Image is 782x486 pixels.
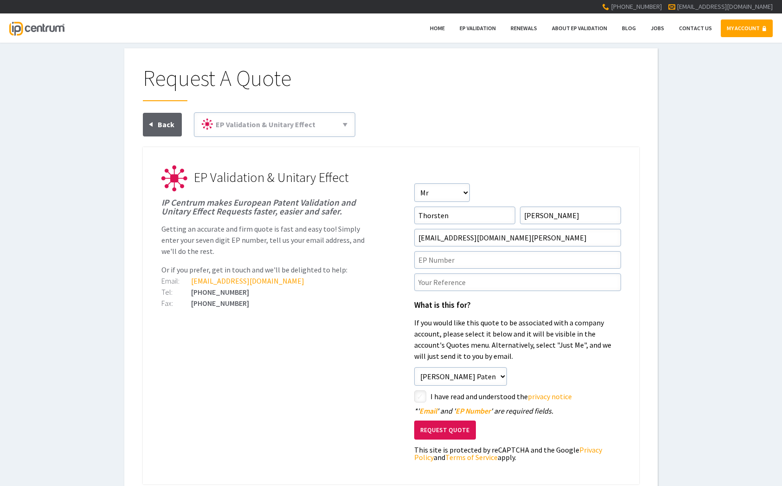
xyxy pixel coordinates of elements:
a: Terms of Service [445,453,498,462]
div: [PHONE_NUMBER] [161,288,368,296]
span: Contact Us [679,25,712,32]
a: Renewals [505,19,543,37]
input: Email [414,229,621,246]
p: Getting an accurate and firm quote is fast and easy too! Simply enter your seven digit EP number,... [161,223,368,257]
input: Surname [520,207,621,224]
h1: Request A Quote [143,67,639,101]
span: About EP Validation [552,25,607,32]
div: ' ' and ' ' are required fields. [414,407,621,415]
a: About EP Validation [546,19,613,37]
h1: What is this for? [414,301,621,310]
a: Blog [616,19,642,37]
button: Request Quote [414,421,476,440]
a: Home [424,19,451,37]
h1: IP Centrum makes European Patent Validation and Unitary Effect Requests faster, easier and safer. [161,198,368,216]
a: MY ACCOUNT [721,19,773,37]
span: Email [419,406,437,415]
span: [PHONE_NUMBER] [611,2,662,11]
span: EP Number [455,406,491,415]
label: styled-checkbox [414,390,426,402]
a: [EMAIL_ADDRESS][DOMAIN_NAME] [677,2,773,11]
span: Blog [622,25,636,32]
input: Your Reference [414,273,621,291]
span: Renewals [511,25,537,32]
a: EP Validation [454,19,502,37]
p: Or if you prefer, get in touch and we'll be delighted to help: [161,264,368,275]
div: This site is protected by reCAPTCHA and the Google and apply. [414,446,621,461]
span: EP Validation & Unitary Effect [216,120,315,129]
span: Jobs [651,25,664,32]
span: Home [430,25,445,32]
label: I have read and understood the [430,390,621,402]
a: [EMAIL_ADDRESS][DOMAIN_NAME] [191,276,304,285]
div: Fax: [161,299,191,307]
input: First Name [414,207,515,224]
a: privacy notice [528,392,572,401]
a: Contact Us [673,19,718,37]
span: EP Validation [460,25,496,32]
a: IP Centrum [9,13,64,43]
a: Back [143,113,182,136]
p: If you would like this quote to be associated with a company account, please select it below and ... [414,317,621,362]
a: EP Validation & Unitary Effect [198,117,351,133]
span: EP Validation & Unitary Effect [194,169,349,186]
input: EP Number [414,251,621,269]
span: Back [158,120,174,129]
a: Jobs [645,19,670,37]
div: [PHONE_NUMBER] [161,299,368,307]
div: Email: [161,277,191,285]
a: Privacy Policy [414,445,602,462]
div: Tel: [161,288,191,296]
